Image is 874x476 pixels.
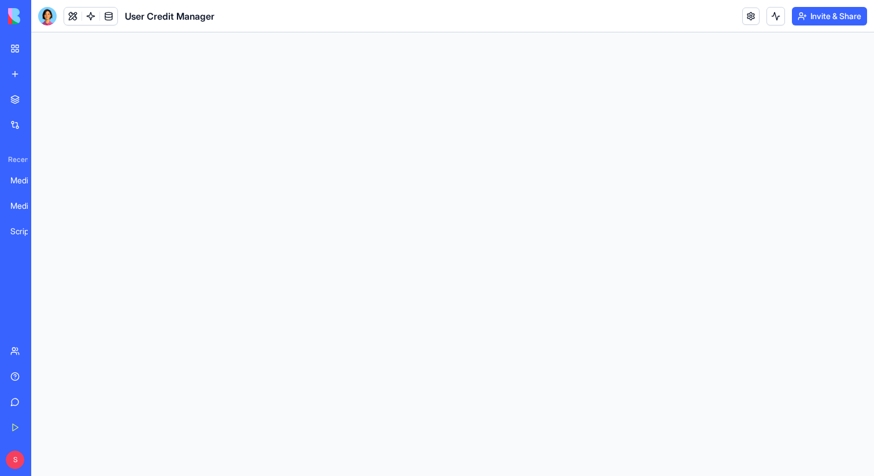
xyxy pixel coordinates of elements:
a: ScriptCraft Pro [3,220,50,243]
span: User Credit Manager [125,9,214,23]
div: Media Sentiment Tracker [10,175,43,186]
a: Media Monitor [3,194,50,217]
div: Media Monitor [10,200,43,212]
a: Media Sentiment Tracker [3,169,50,192]
div: ScriptCraft Pro [10,226,43,237]
span: S [6,451,24,469]
img: logo [8,8,80,24]
span: Recent [3,155,28,164]
button: Invite & Share [792,7,867,25]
